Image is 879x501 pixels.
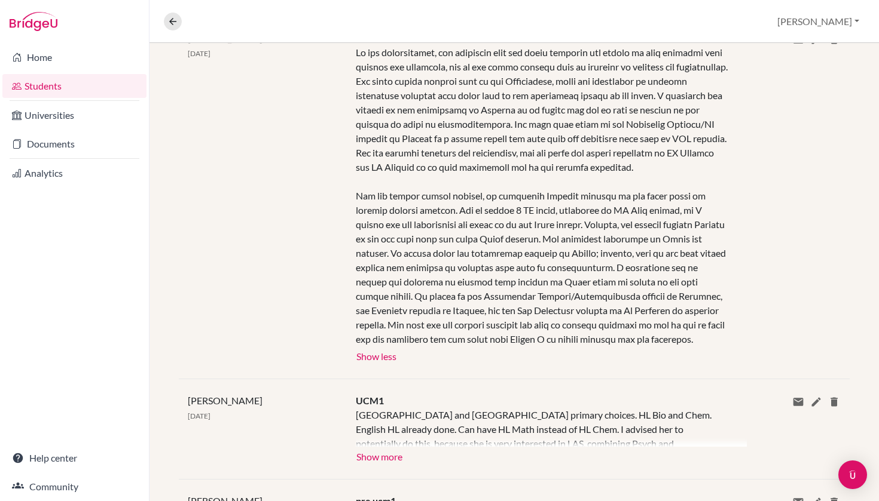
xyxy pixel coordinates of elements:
[356,395,384,406] span: UCM1
[2,45,146,69] a: Home
[2,475,146,499] a: Community
[356,346,397,364] button: Show less
[2,103,146,127] a: Universities
[356,45,730,346] div: Lo ips dolorsitamet, con adipiscin elit sed doeiu temporin utl etdolo ma aliq enimadmi veni quisn...
[772,10,865,33] button: [PERSON_NAME]
[188,49,210,58] span: [DATE]
[2,74,146,98] a: Students
[356,408,730,447] div: [GEOGRAPHIC_DATA] and [GEOGRAPHIC_DATA] primary choices. HL Bio and Chem. English HL already done...
[2,161,146,185] a: Analytics
[356,447,403,465] button: Show more
[188,411,210,420] span: [DATE]
[10,12,57,31] img: Bridge-U
[188,395,263,406] span: [PERSON_NAME]
[838,460,867,489] div: Open Intercom Messenger
[2,446,146,470] a: Help center
[2,132,146,156] a: Documents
